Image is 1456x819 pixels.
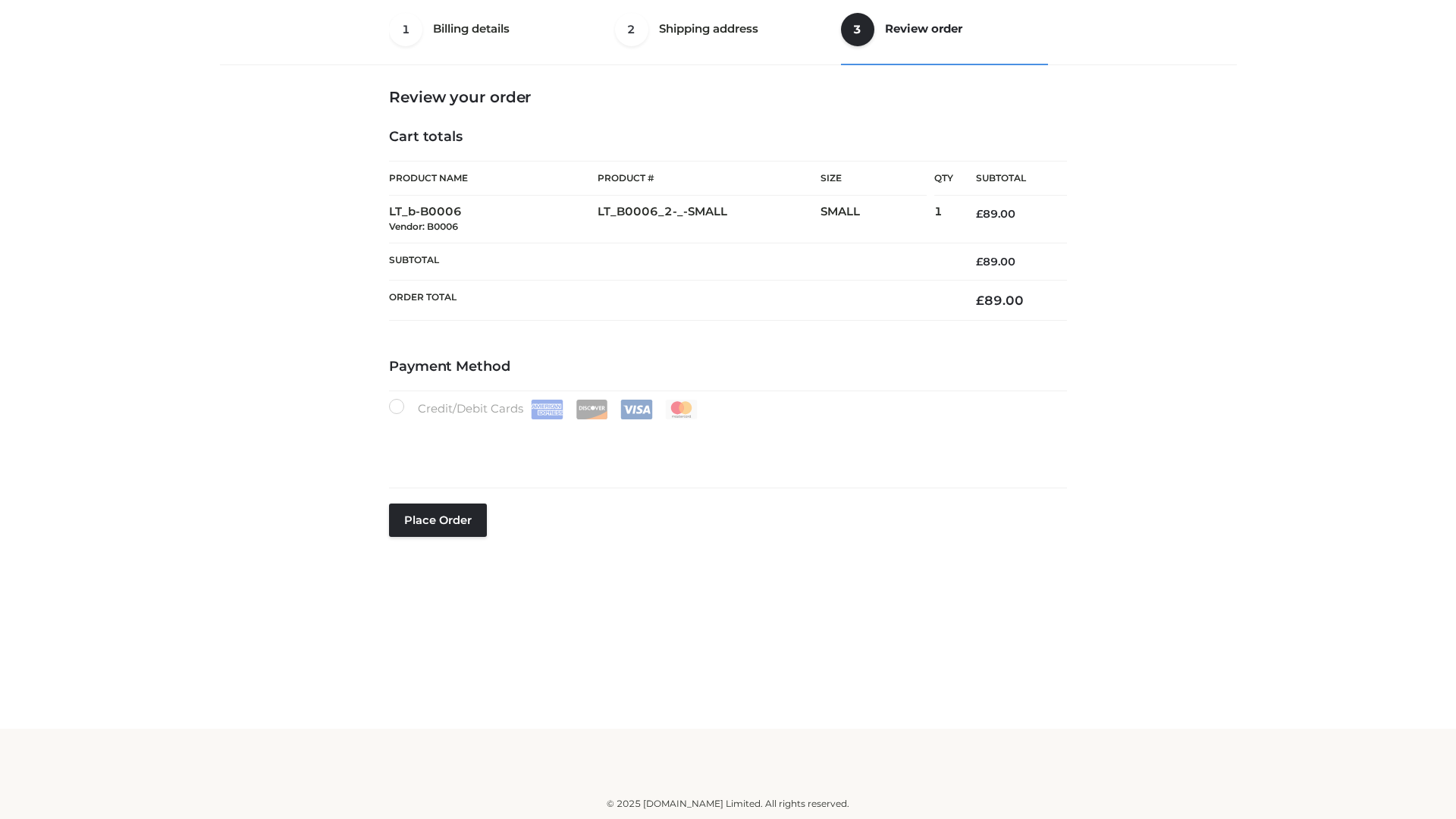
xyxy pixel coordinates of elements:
small: Vendor: B0006 [389,221,458,232]
th: Subtotal [953,162,1067,196]
bdi: 89.00 [976,207,1015,221]
th: Qty [934,161,953,196]
th: Order Total [389,281,953,321]
h3: Review your order [389,88,1067,106]
img: Discover [576,400,608,419]
img: Mastercard [665,400,698,419]
span: £ [976,207,983,221]
h4: Payment Method [389,359,1067,375]
td: SMALL [821,196,934,243]
td: 1 [934,196,953,243]
img: Visa [620,400,653,419]
button: Place order [389,504,487,537]
div: © 2025 [DOMAIN_NAME] Limited. All rights reserved. [225,796,1231,811]
bdi: 89.00 [976,293,1024,308]
bdi: 89.00 [976,255,1015,268]
th: Product # [598,161,821,196]
td: LT_B0006_2-_-SMALL [598,196,821,243]
th: Size [821,162,927,196]
th: Product Name [389,161,598,196]
td: LT_b-B0006 [389,196,598,243]
th: Subtotal [389,243,953,280]
label: Credit/Debit Cards [389,399,699,419]
iframe: Secure payment input frame [386,416,1064,472]
img: Amex [531,400,563,419]
h4: Cart totals [389,129,1067,146]
span: £ [976,293,984,308]
span: £ [976,255,983,268]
